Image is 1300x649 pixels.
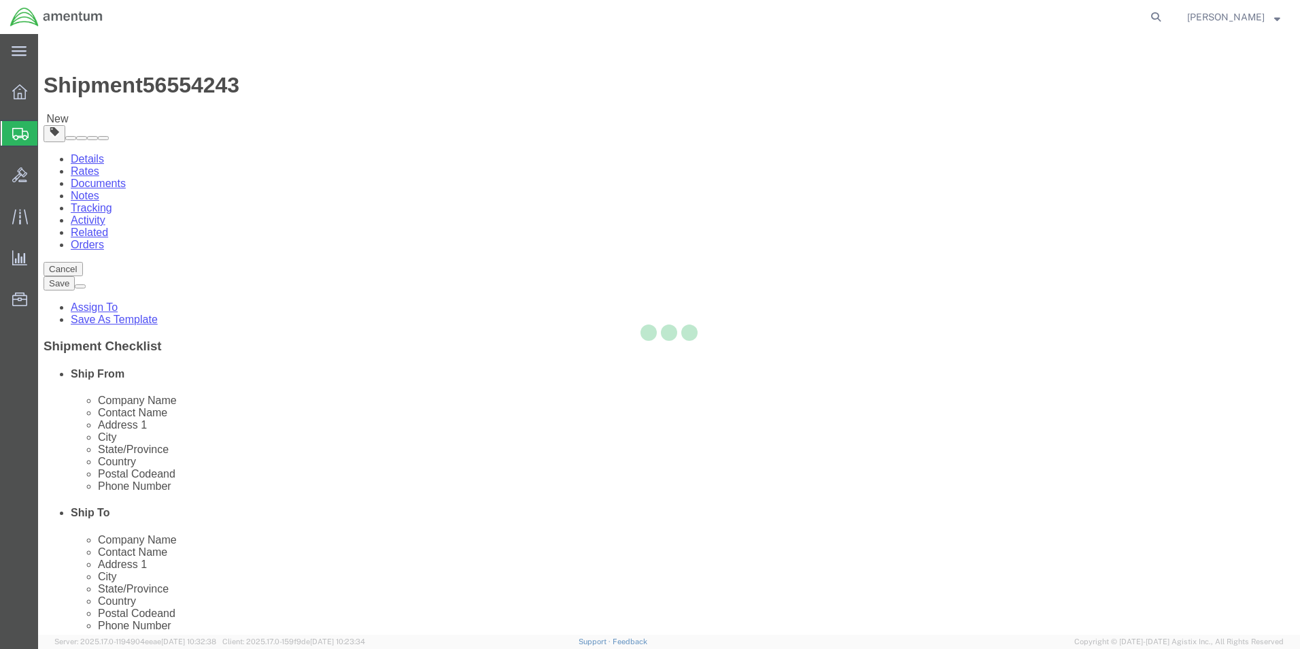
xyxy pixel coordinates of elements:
[10,7,103,27] img: logo
[310,637,365,646] span: [DATE] 10:23:34
[1074,636,1284,648] span: Copyright © [DATE]-[DATE] Agistix Inc., All Rights Reserved
[1186,9,1281,25] button: [PERSON_NAME]
[579,637,613,646] a: Support
[222,637,365,646] span: Client: 2025.17.0-159f9de
[613,637,647,646] a: Feedback
[54,637,216,646] span: Server: 2025.17.0-1194904eeae
[1187,10,1265,24] span: Marie Morrell
[161,637,216,646] span: [DATE] 10:32:38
